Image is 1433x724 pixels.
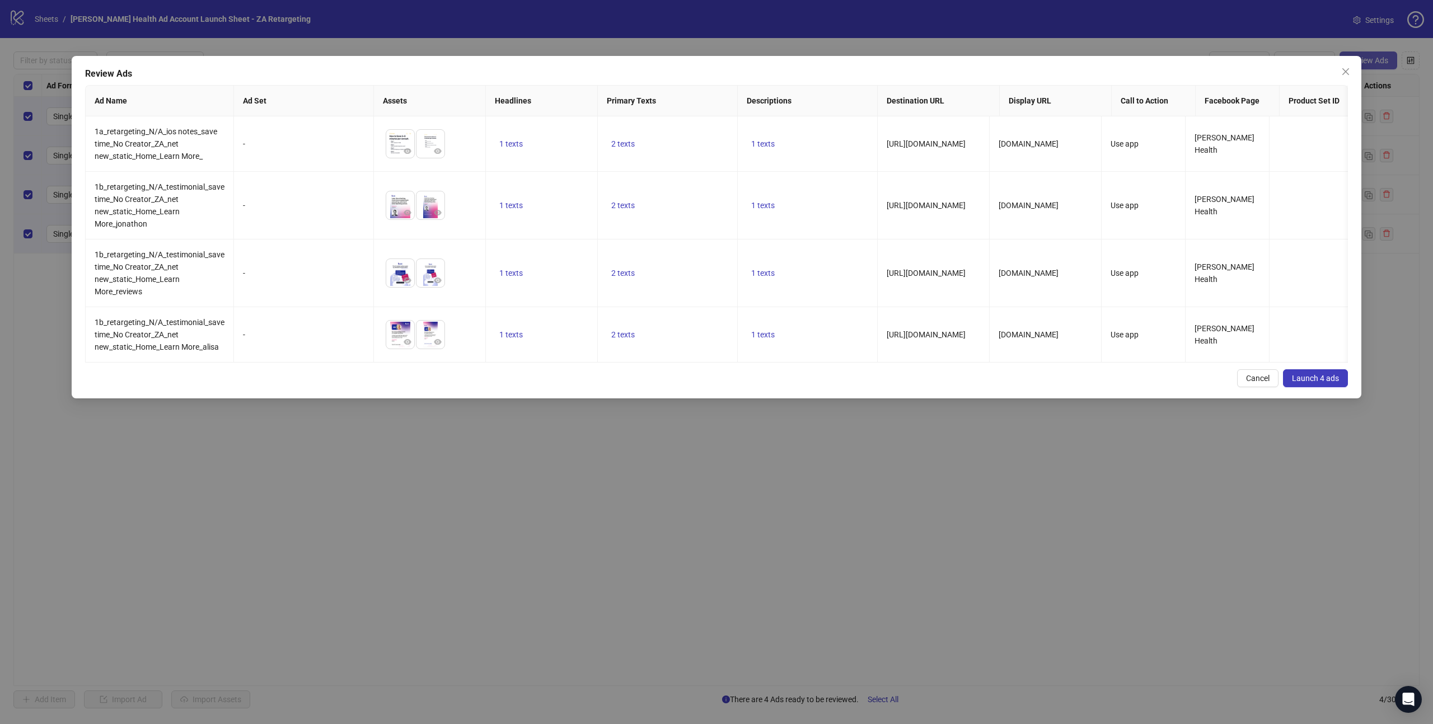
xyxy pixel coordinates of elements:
[499,269,523,278] span: 1 texts
[1292,374,1339,383] span: Launch 4 ads
[404,209,411,217] span: eye
[243,328,364,341] div: -
[495,328,527,341] button: 1 texts
[751,201,775,210] span: 1 texts
[386,130,414,158] img: Asset 1
[1111,269,1139,278] span: Use app
[999,330,1059,339] span: [DOMAIN_NAME]
[747,266,779,280] button: 1 texts
[234,86,374,116] th: Ad Set
[1111,201,1139,210] span: Use app
[1246,374,1270,383] span: Cancel
[1395,686,1422,713] div: Open Intercom Messenger
[607,328,639,341] button: 2 texts
[999,269,1059,278] span: [DOMAIN_NAME]
[416,191,444,219] img: Asset 2
[1283,369,1348,387] button: Launch 4 ads
[738,86,878,116] th: Descriptions
[1195,193,1260,218] div: [PERSON_NAME] Health
[434,209,442,217] span: eye
[416,259,444,287] img: Asset 2
[611,139,635,148] span: 2 texts
[431,144,444,158] button: Preview
[1112,86,1196,116] th: Call to Action
[434,276,442,284] span: eye
[1337,63,1355,81] button: Close
[401,144,414,158] button: Preview
[431,206,444,219] button: Preview
[401,206,414,219] button: Preview
[1111,330,1139,339] span: Use app
[416,321,444,349] img: Asset 2
[999,201,1059,210] span: [DOMAIN_NAME]
[85,67,1348,81] div: Review Ads
[607,199,639,212] button: 2 texts
[887,330,966,339] span: [URL][DOMAIN_NAME]
[611,269,635,278] span: 2 texts
[495,137,527,151] button: 1 texts
[386,191,414,219] img: Asset 1
[1195,261,1260,285] div: [PERSON_NAME] Health
[611,201,635,210] span: 2 texts
[243,267,364,279] div: -
[499,330,523,339] span: 1 texts
[878,86,1000,116] th: Destination URL
[1111,139,1139,148] span: Use app
[887,269,966,278] span: [URL][DOMAIN_NAME]
[1196,86,1280,116] th: Facebook Page
[495,199,527,212] button: 1 texts
[431,274,444,287] button: Preview
[374,86,486,116] th: Assets
[95,182,224,228] span: 1b_retargeting_N/A_testimonial_save time_No Creator_ZA_net new_static_Home_Learn More_jonathon
[386,321,414,349] img: Asset 1
[95,127,217,161] span: 1a_retargeting_N/A_ios notes_save time_No Creator_ZA_net new_static_Home_Learn More_
[486,86,598,116] th: Headlines
[404,147,411,155] span: eye
[887,201,966,210] span: [URL][DOMAIN_NAME]
[1000,86,1112,116] th: Display URL
[386,259,414,287] img: Asset 1
[607,137,639,151] button: 2 texts
[404,276,411,284] span: eye
[598,86,738,116] th: Primary Texts
[431,335,444,349] button: Preview
[499,139,523,148] span: 1 texts
[434,147,442,155] span: eye
[747,199,779,212] button: 1 texts
[1237,369,1279,387] button: Cancel
[401,274,414,287] button: Preview
[243,199,364,211] div: -
[751,269,775,278] span: 1 texts
[1341,67,1350,76] span: close
[95,250,224,296] span: 1b_retargeting_N/A_testimonial_save time_No Creator_ZA_net new_static_Home_Learn More_reviews
[416,130,444,158] img: Asset 2
[404,338,411,346] span: eye
[495,266,527,280] button: 1 texts
[1195,322,1260,347] div: [PERSON_NAME] Health
[887,139,966,148] span: [URL][DOMAIN_NAME]
[607,266,639,280] button: 2 texts
[434,338,442,346] span: eye
[751,139,775,148] span: 1 texts
[611,330,635,339] span: 2 texts
[747,137,779,151] button: 1 texts
[1280,86,1392,116] th: Product Set ID
[401,335,414,349] button: Preview
[999,139,1059,148] span: [DOMAIN_NAME]
[1195,131,1260,156] div: [PERSON_NAME] Health
[499,201,523,210] span: 1 texts
[243,138,364,150] div: -
[86,86,234,116] th: Ad Name
[95,318,224,351] span: 1b_retargeting_N/A_testimonial_save time_No Creator_ZA_net new_static_Home_Learn More_alisa
[751,330,775,339] span: 1 texts
[747,328,779,341] button: 1 texts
